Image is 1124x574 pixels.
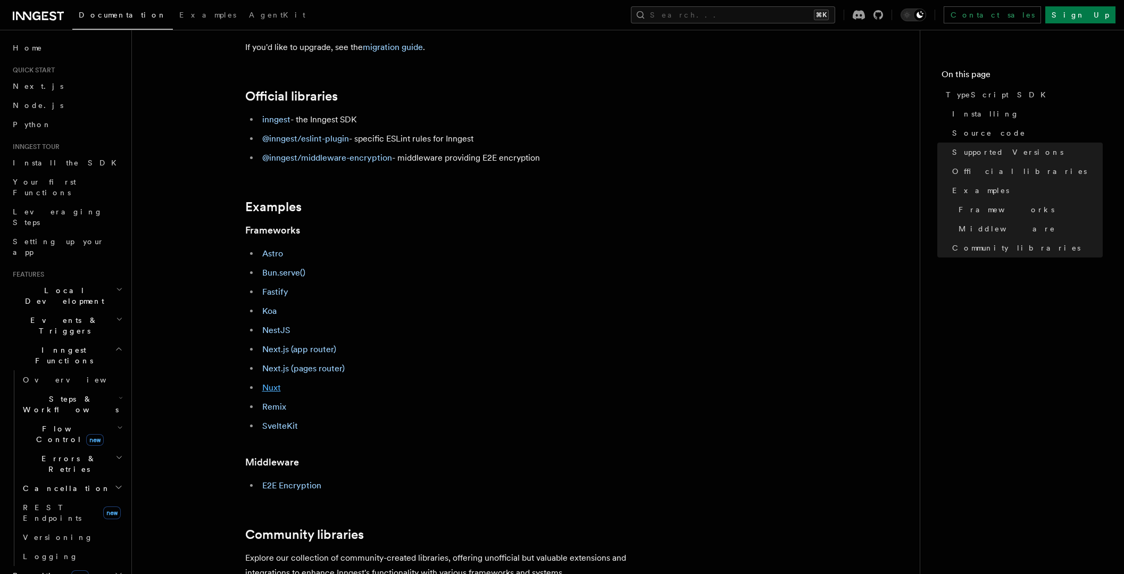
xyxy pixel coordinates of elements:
a: NestJS [262,325,290,335]
span: Install the SDK [13,159,123,167]
div: Inngest Functions [9,370,125,566]
span: Local Development [9,285,116,306]
button: Errors & Retries [19,449,125,479]
span: Inngest Functions [9,345,115,366]
a: AgentKit [243,3,312,29]
a: Next.js (pages router) [262,363,345,373]
span: Node.js [13,101,63,110]
a: Frameworks [245,223,300,238]
span: Your first Functions [13,178,76,197]
span: Quick start [9,66,55,74]
a: Examples [173,3,243,29]
span: Frameworks [959,204,1054,215]
a: Next.js [9,77,125,96]
a: Overview [19,370,125,389]
span: new [86,434,104,446]
span: Features [9,270,44,279]
a: @inngest/eslint-plugin [262,134,349,144]
button: Toggle dark mode [901,9,926,21]
span: Overview [23,376,132,384]
a: Next.js (app router) [262,344,336,354]
a: Your first Functions [9,172,125,202]
kbd: ⌘K [814,10,829,20]
span: Logging [23,552,78,561]
button: Cancellation [19,479,125,498]
a: Fastify [262,287,288,297]
a: Community libraries [948,238,1103,257]
button: Flow Controlnew [19,419,125,449]
a: Koa [262,306,277,316]
span: new [103,506,121,519]
a: Source code [948,123,1103,143]
span: Leveraging Steps [13,207,103,227]
a: Examples [245,199,302,214]
span: Versioning [23,533,93,542]
span: Cancellation [19,483,111,494]
span: REST Endpoints [23,503,81,522]
a: Examples [948,181,1103,200]
span: Setting up your app [13,237,104,256]
a: TypeScript SDK [942,85,1103,104]
a: Home [9,38,125,57]
a: Supported Versions [948,143,1103,162]
a: Astro [262,248,283,259]
a: SvelteKit [262,421,298,431]
a: Nuxt [262,382,281,393]
button: Search...⌘K [631,6,835,23]
span: Events & Triggers [9,315,116,336]
a: Install the SDK [9,153,125,172]
a: Official libraries [245,89,338,104]
a: Community libraries [245,527,364,542]
a: Contact sales [944,6,1041,23]
span: Official libraries [952,166,1087,177]
a: Sign Up [1045,6,1115,23]
span: AgentKit [249,11,305,19]
a: E2E Encryption [262,480,321,490]
li: - specific ESLint rules for Inngest [259,131,671,146]
a: Node.js [9,96,125,115]
a: Installing [948,104,1103,123]
button: Inngest Functions [9,340,125,370]
span: Supported Versions [952,147,1063,157]
a: migration guide [363,42,423,52]
span: Python [13,120,52,129]
a: Leveraging Steps [9,202,125,232]
a: Versioning [19,528,125,547]
a: @inngest/middleware-encryption [262,153,392,163]
a: Official libraries [948,162,1103,181]
a: Frameworks [954,200,1103,219]
span: Installing [952,109,1019,119]
a: Logging [19,547,125,566]
span: Errors & Retries [19,453,115,475]
a: REST Endpointsnew [19,498,125,528]
span: Documentation [79,11,166,19]
span: Community libraries [952,243,1080,253]
span: TypeScript SDK [946,89,1052,100]
a: inngest [262,114,290,124]
h4: On this page [942,68,1103,85]
span: Home [13,43,43,53]
a: Python [9,115,125,134]
a: Setting up your app [9,232,125,262]
p: If you'd like to upgrade, see the . [245,40,671,55]
span: Examples [952,185,1009,196]
span: Inngest tour [9,143,60,151]
li: - middleware providing E2E encryption [259,151,671,165]
span: Source code [952,128,1026,138]
a: Bun.serve() [262,268,305,278]
button: Steps & Workflows [19,389,125,419]
a: Remix [262,402,286,412]
span: Next.js [13,82,63,90]
li: - the Inngest SDK [259,112,671,127]
button: Events & Triggers [9,311,125,340]
span: Steps & Workflows [19,394,119,415]
button: Local Development [9,281,125,311]
span: Flow Control [19,423,117,445]
a: Documentation [72,3,173,30]
span: Examples [179,11,236,19]
span: Middleware [959,223,1055,234]
a: Middleware [245,455,299,470]
a: Middleware [954,219,1103,238]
